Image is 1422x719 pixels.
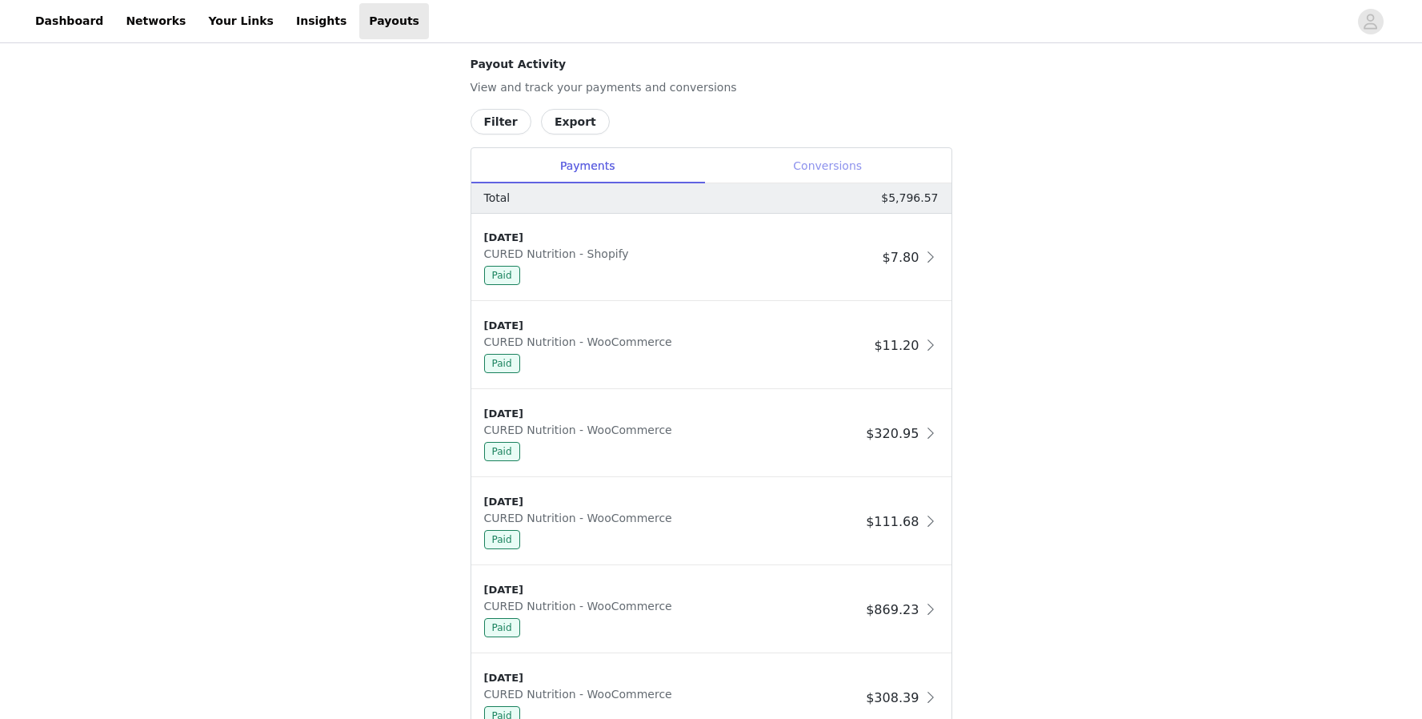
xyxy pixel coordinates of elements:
[1363,9,1378,34] div: avatar
[484,266,520,285] span: Paid
[484,512,679,524] span: CURED Nutrition - WooCommerce
[484,688,679,701] span: CURED Nutrition - WooCommerce
[484,318,868,334] div: [DATE]
[866,514,919,529] span: $111.68
[198,3,283,39] a: Your Links
[471,148,704,184] div: Payments
[484,530,520,549] span: Paid
[866,690,919,705] span: $308.39
[471,79,952,96] p: View and track your payments and conversions
[484,618,520,637] span: Paid
[484,494,860,510] div: [DATE]
[484,582,860,598] div: [DATE]
[471,214,951,302] div: clickable-list-item
[471,109,531,135] button: Filter
[541,109,610,135] button: Export
[484,230,876,246] div: [DATE]
[866,602,919,617] span: $869.23
[484,406,860,422] div: [DATE]
[471,390,951,478] div: clickable-list-item
[471,566,951,654] div: clickable-list-item
[484,247,635,260] span: CURED Nutrition - Shopify
[484,190,511,207] p: Total
[471,302,951,390] div: clickable-list-item
[286,3,356,39] a: Insights
[484,354,520,373] span: Paid
[471,56,952,73] h4: Payout Activity
[883,250,919,265] span: $7.80
[484,670,860,686] div: [DATE]
[484,335,679,348] span: CURED Nutrition - WooCommerce
[471,478,951,566] div: clickable-list-item
[704,148,951,184] div: Conversions
[116,3,195,39] a: Networks
[881,190,938,207] p: $5,796.57
[484,424,679,436] span: CURED Nutrition - WooCommerce
[484,442,520,461] span: Paid
[866,426,919,441] span: $320.95
[359,3,429,39] a: Payouts
[484,600,679,613] span: CURED Nutrition - WooCommerce
[26,3,113,39] a: Dashboard
[874,338,919,353] span: $11.20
